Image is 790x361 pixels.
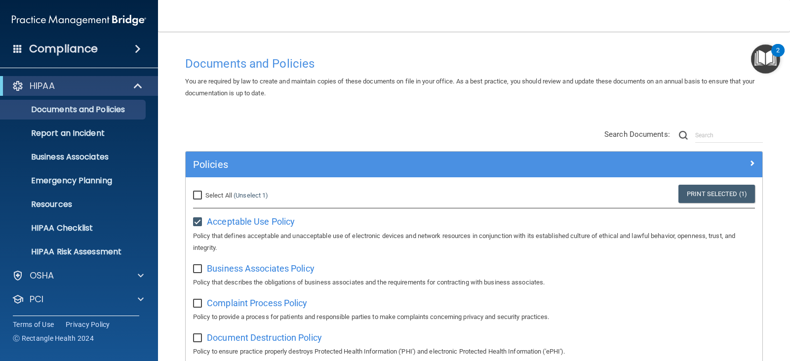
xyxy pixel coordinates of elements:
a: Policies [193,157,755,172]
input: Search [695,128,763,143]
a: Terms of Use [13,320,54,329]
span: You are required by law to create and maintain copies of these documents on file in your office. ... [185,78,754,97]
iframe: Drift Widget Chat Controller [619,295,778,335]
p: Policy that describes the obligations of business associates and the requirements for contracting... [193,277,755,288]
h5: Policies [193,159,611,170]
span: Complaint Process Policy [207,298,307,308]
span: Acceptable Use Policy [207,216,295,227]
a: PCI [12,293,144,305]
a: Privacy Policy [66,320,110,329]
span: Select All [205,192,232,199]
h4: Compliance [29,42,98,56]
p: Resources [6,200,141,209]
button: Open Resource Center, 2 new notifications [751,44,780,74]
p: Policy that defines acceptable and unacceptable use of electronic devices and network resources i... [193,230,755,254]
span: Ⓒ Rectangle Health 2024 [13,333,94,343]
p: Report an Incident [6,128,141,138]
span: Document Destruction Policy [207,332,322,343]
p: HIPAA Checklist [6,223,141,233]
p: Policy to ensure practice properly destroys Protected Health Information ('PHI') and electronic P... [193,346,755,358]
img: ic-search.3b580494.png [679,131,688,140]
p: Business Associates [6,152,141,162]
a: OSHA [12,270,144,281]
span: Search Documents: [604,130,670,139]
a: HIPAA [12,80,143,92]
p: HIPAA [30,80,55,92]
span: Business Associates Policy [207,263,315,274]
p: Emergency Planning [6,176,141,186]
p: OSHA [30,270,54,281]
p: Documents and Policies [6,105,141,115]
p: PCI [30,293,43,305]
img: PMB logo [12,10,146,30]
h4: Documents and Policies [185,57,763,70]
p: Policy to provide a process for patients and responsible parties to make complaints concerning pr... [193,311,755,323]
a: Print Selected (1) [678,185,755,203]
a: (Unselect 1) [234,192,268,199]
div: 2 [776,50,780,63]
p: HIPAA Risk Assessment [6,247,141,257]
input: Select All (Unselect 1) [193,192,204,200]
